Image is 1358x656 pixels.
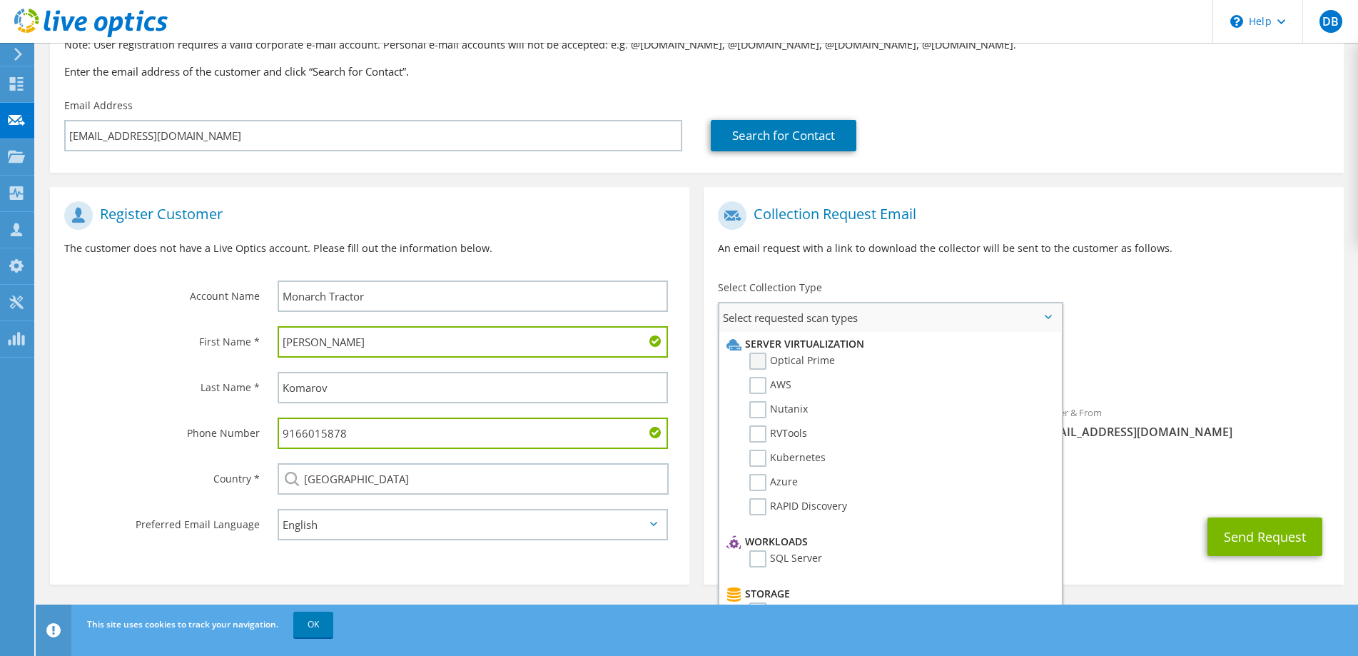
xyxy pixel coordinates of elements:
[749,498,847,515] label: RAPID Discovery
[1230,15,1243,28] svg: \n
[1319,10,1342,33] span: DB
[64,326,260,349] label: First Name *
[718,241,1329,256] p: An email request with a link to download the collector will be sent to the customer as follows.
[1024,398,1344,447] div: Sender & From
[293,612,333,637] a: OK
[749,474,798,491] label: Azure
[87,618,278,630] span: This site uses cookies to track your navigation.
[64,372,260,395] label: Last Name *
[1207,518,1322,556] button: Send Request
[749,550,822,567] label: SQL Server
[704,454,1343,503] div: CC & Reply To
[723,533,1053,550] li: Workloads
[723,585,1053,602] li: Storage
[749,377,791,394] label: AWS
[64,64,1329,79] h3: Enter the email address of the customer and click “Search for Contact”.
[749,353,835,370] label: Optical Prime
[64,201,668,230] h1: Register Customer
[704,338,1343,390] div: Requested Collections
[64,509,260,532] label: Preferred Email Language
[749,401,808,418] label: Nutanix
[718,201,1322,230] h1: Collection Request Email
[749,450,826,467] label: Kubernetes
[749,425,807,443] label: RVTools
[749,602,838,620] label: CLARiiON/VNX
[64,241,675,256] p: The customer does not have a Live Optics account. Please fill out the information below.
[64,463,260,486] label: Country *
[64,281,260,303] label: Account Name
[704,398,1023,447] div: To
[64,37,1329,53] p: Note: User registration requires a valid corporate e-mail account. Personal e-mail accounts will ...
[711,120,856,151] a: Search for Contact
[719,303,1060,332] span: Select requested scan types
[718,281,822,295] label: Select Collection Type
[64,418,260,440] label: Phone Number
[723,335,1053,353] li: Server Virtualization
[1038,424,1329,440] span: [EMAIL_ADDRESS][DOMAIN_NAME]
[64,99,133,113] label: Email Address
